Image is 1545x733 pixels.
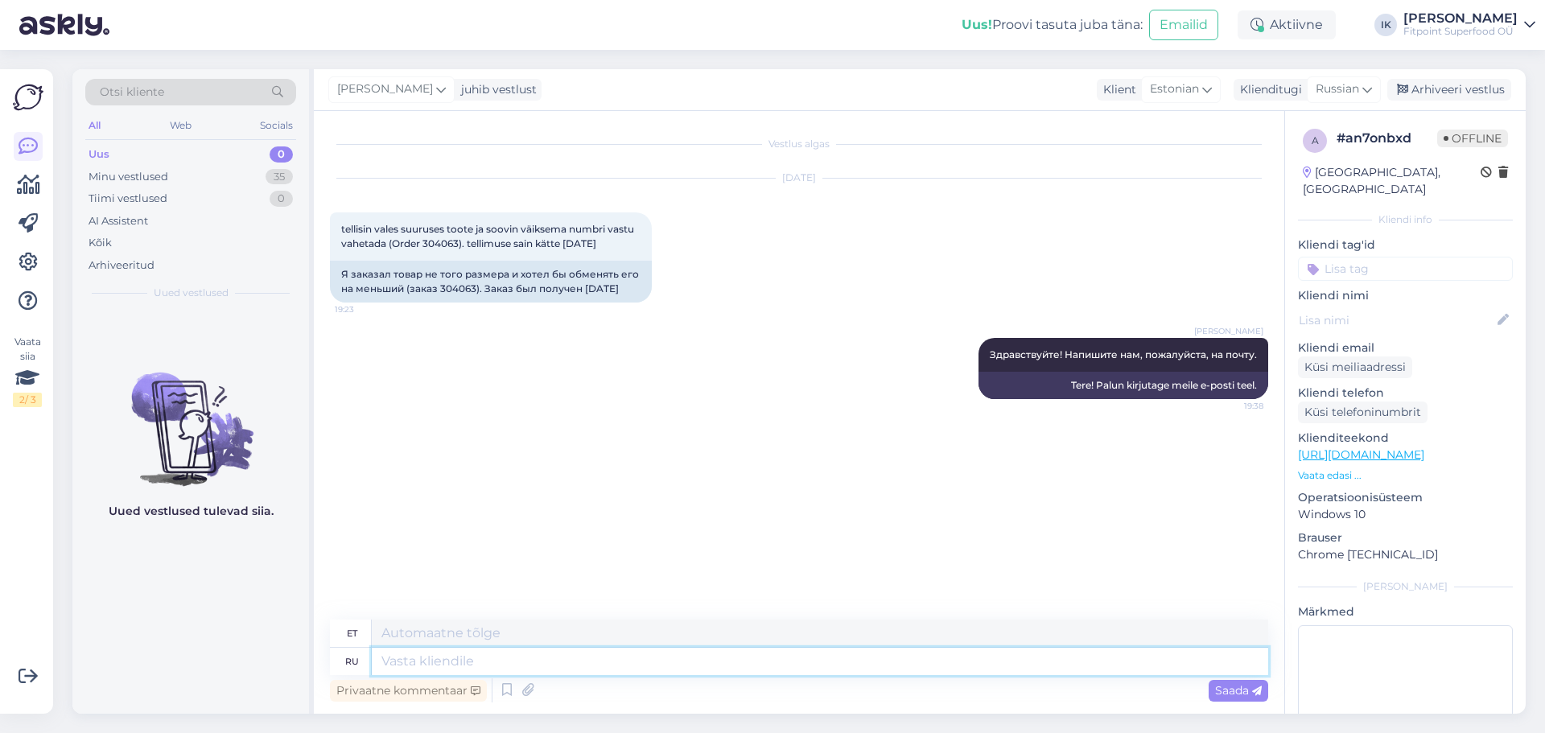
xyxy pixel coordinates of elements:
p: Operatsioonisüsteem [1298,489,1513,506]
div: AI Assistent [89,213,148,229]
p: Vaata edasi ... [1298,468,1513,483]
button: Emailid [1149,10,1218,40]
div: [PERSON_NAME] [1403,12,1518,25]
img: No chats [72,344,309,488]
span: Offline [1437,130,1508,147]
div: Küsi meiliaadressi [1298,356,1412,378]
p: Märkmed [1298,603,1513,620]
p: Kliendi tag'id [1298,237,1513,253]
span: Russian [1316,80,1359,98]
div: Kõik [89,235,112,251]
div: ru [345,648,359,675]
div: Minu vestlused [89,169,168,185]
div: 0 [270,191,293,207]
div: Klient [1097,81,1136,98]
div: Web [167,115,195,136]
img: Askly Logo [13,82,43,113]
p: Kliendi email [1298,340,1513,356]
div: IK [1374,14,1397,36]
span: Otsi kliente [100,84,164,101]
div: Klienditugi [1234,81,1302,98]
p: Kliendi telefon [1298,385,1513,402]
div: Arhiveeritud [89,257,154,274]
div: 35 [266,169,293,185]
a: [URL][DOMAIN_NAME] [1298,447,1424,462]
div: Arhiveeri vestlus [1387,79,1511,101]
span: [PERSON_NAME] [1194,325,1263,337]
div: Socials [257,115,296,136]
div: Küsi telefoninumbrit [1298,402,1428,423]
span: 19:23 [335,303,395,315]
span: Saada [1215,683,1262,698]
p: Windows 10 [1298,506,1513,523]
p: Uued vestlused tulevad siia. [109,503,274,520]
div: Kliendi info [1298,212,1513,227]
div: 2 / 3 [13,393,42,407]
p: Klienditeekond [1298,430,1513,447]
input: Lisa nimi [1299,311,1494,329]
div: 0 [270,146,293,163]
div: [GEOGRAPHIC_DATA], [GEOGRAPHIC_DATA] [1303,164,1481,198]
span: tellisin vales suuruses toote ja soovin väiksema numbri vastu vahetada (Order 304063). tellimuse ... [341,223,637,249]
div: Fitpoint Superfood OÜ [1403,25,1518,38]
span: 19:38 [1203,400,1263,412]
input: Lisa tag [1298,257,1513,281]
div: Vaata siia [13,335,42,407]
a: [PERSON_NAME]Fitpoint Superfood OÜ [1403,12,1535,38]
span: Здравствуйте! Напишите нам, пожалуйста, на почту. [990,348,1257,360]
div: Tere! Palun kirjutage meile e-posti teel. [978,372,1268,399]
span: Uued vestlused [154,286,229,300]
div: Vestlus algas [330,137,1268,151]
div: [PERSON_NAME] [1298,579,1513,594]
b: Uus! [962,17,992,32]
span: [PERSON_NAME] [337,80,433,98]
span: Estonian [1150,80,1199,98]
span: a [1312,134,1319,146]
div: [DATE] [330,171,1268,185]
p: Brauser [1298,529,1513,546]
div: Uus [89,146,109,163]
div: Tiimi vestlused [89,191,167,207]
p: Chrome [TECHNICAL_ID] [1298,546,1513,563]
div: Я заказал товар не того размера и хотел бы обменять его на меньший (заказ 304063). Заказ был полу... [330,261,652,303]
div: Aktiivne [1238,10,1336,39]
div: juhib vestlust [455,81,537,98]
div: et [347,620,357,647]
div: # an7onbxd [1337,129,1437,148]
div: All [85,115,104,136]
p: Kliendi nimi [1298,287,1513,304]
div: Privaatne kommentaar [330,680,487,702]
div: Proovi tasuta juba täna: [962,15,1143,35]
